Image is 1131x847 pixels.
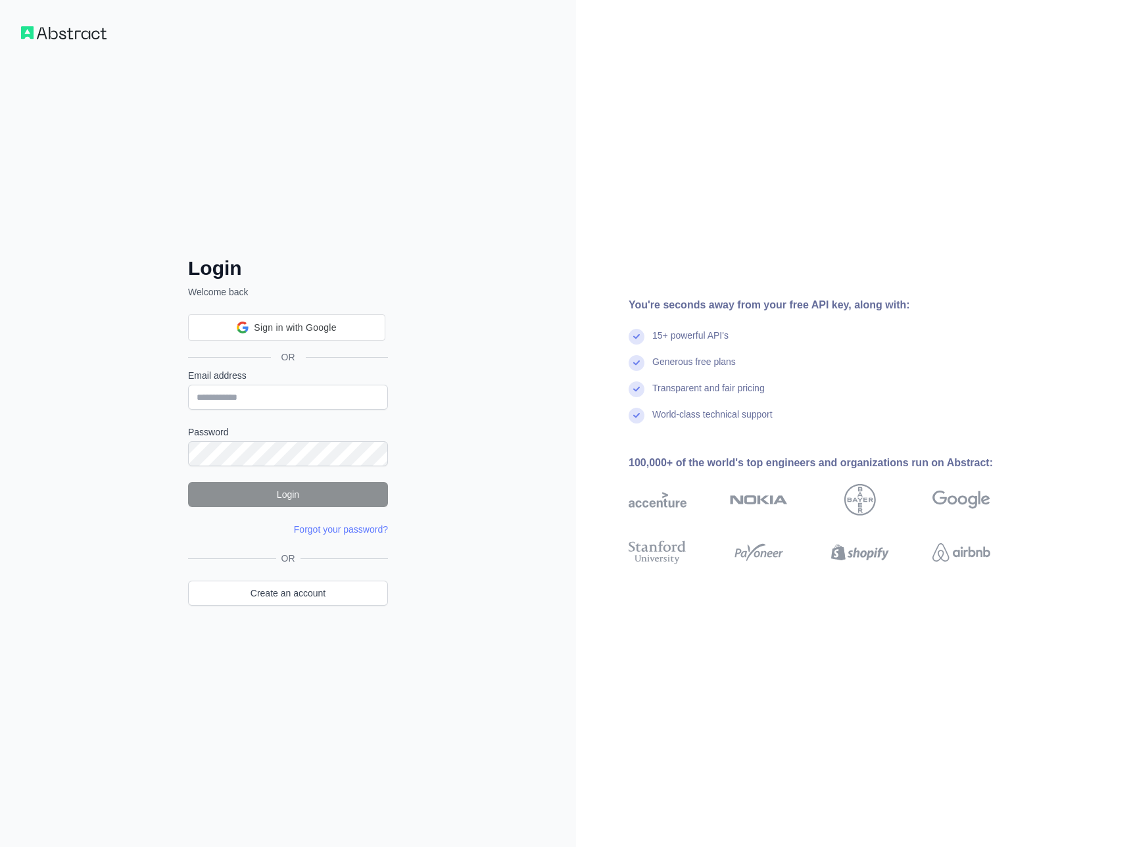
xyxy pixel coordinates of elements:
[730,484,788,516] img: nokia
[652,355,736,381] div: Generous free plans
[294,524,388,535] a: Forgot your password?
[629,329,644,345] img: check mark
[831,538,889,567] img: shopify
[188,369,388,382] label: Email address
[932,484,990,516] img: google
[188,256,388,280] h2: Login
[21,26,107,39] img: Workflow
[629,484,686,516] img: accenture
[188,425,388,439] label: Password
[652,329,729,355] div: 15+ powerful API's
[188,285,388,299] p: Welcome back
[276,552,301,565] span: OR
[629,538,686,567] img: stanford university
[932,538,990,567] img: airbnb
[254,321,336,335] span: Sign in with Google
[652,408,773,434] div: World-class technical support
[629,455,1032,471] div: 100,000+ of the world's top engineers and organizations run on Abstract:
[629,381,644,397] img: check mark
[629,297,1032,313] div: You're seconds away from your free API key, along with:
[188,581,388,606] a: Create an account
[188,482,388,507] button: Login
[730,538,788,567] img: payoneer
[844,484,876,516] img: bayer
[652,381,765,408] div: Transparent and fair pricing
[629,408,644,423] img: check mark
[188,314,385,341] div: Sign in with Google
[629,355,644,371] img: check mark
[271,351,306,364] span: OR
